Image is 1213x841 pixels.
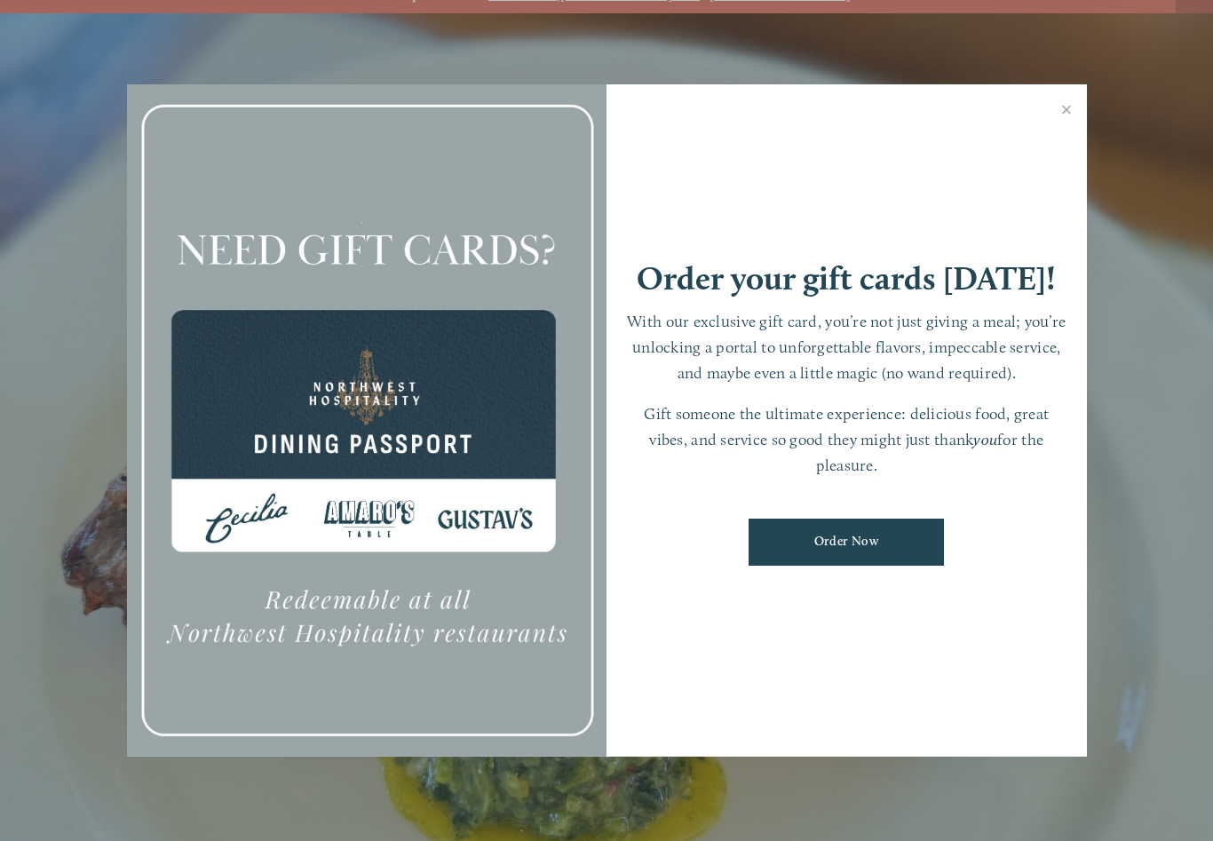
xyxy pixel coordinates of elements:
a: Close [1050,87,1084,137]
p: Gift someone the ultimate experience: delicious food, great vibes, and service so good they might... [624,401,1069,478]
p: With our exclusive gift card, you’re not just giving a meal; you’re unlocking a portal to unforge... [624,309,1069,385]
h1: Order your gift cards [DATE]! [637,262,1056,295]
a: Order Now [749,519,944,566]
em: you [973,430,997,448]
